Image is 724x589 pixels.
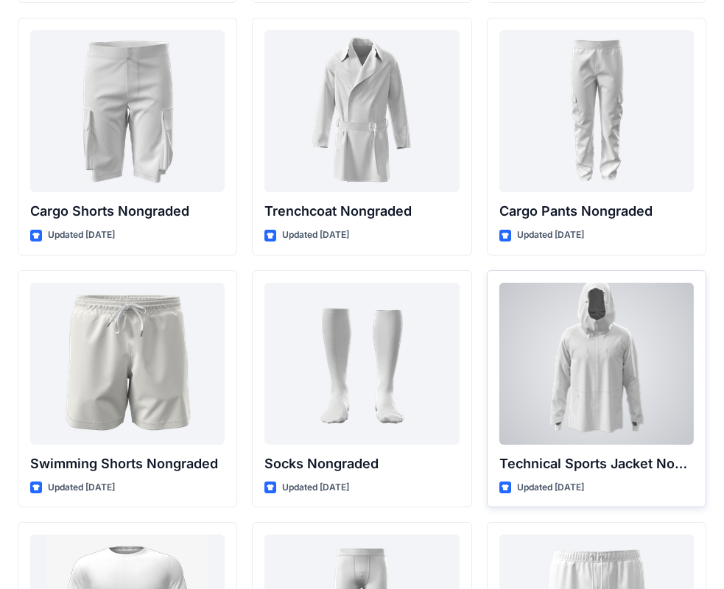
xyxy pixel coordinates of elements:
[30,201,225,222] p: Cargo Shorts Nongraded
[499,454,694,474] p: Technical Sports Jacket Nongraded
[48,228,115,243] p: Updated [DATE]
[282,480,349,495] p: Updated [DATE]
[264,454,459,474] p: Socks Nongraded
[499,283,694,445] a: Technical Sports Jacket Nongraded
[30,30,225,192] a: Cargo Shorts Nongraded
[30,283,225,445] a: Swimming Shorts Nongraded
[264,30,459,192] a: Trenchcoat Nongraded
[48,480,115,495] p: Updated [DATE]
[499,201,694,222] p: Cargo Pants Nongraded
[264,283,459,445] a: Socks Nongraded
[30,454,225,474] p: Swimming Shorts Nongraded
[517,228,584,243] p: Updated [DATE]
[499,30,694,192] a: Cargo Pants Nongraded
[517,480,584,495] p: Updated [DATE]
[264,201,459,222] p: Trenchcoat Nongraded
[282,228,349,243] p: Updated [DATE]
